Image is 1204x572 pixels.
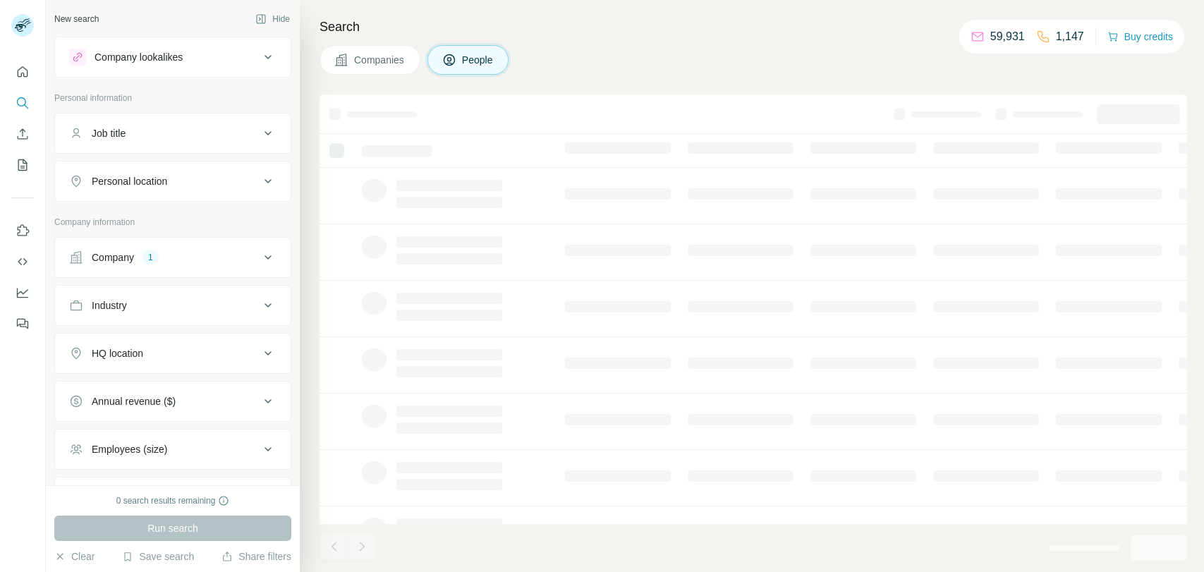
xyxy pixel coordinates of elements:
button: Personal location [55,164,291,198]
div: Job title [92,126,126,140]
span: People [462,53,494,67]
button: Quick start [11,59,34,85]
p: Personal information [54,92,291,104]
div: Company lookalikes [95,50,183,64]
button: My lists [11,152,34,178]
div: 0 search results remaining [116,494,230,507]
button: Annual revenue ($) [55,384,291,418]
div: New search [54,13,99,25]
div: 1 [142,251,159,264]
button: Use Surfe API [11,249,34,274]
button: Dashboard [11,280,34,305]
button: Company lookalikes [55,40,291,74]
p: 59,931 [990,28,1025,45]
button: Industry [55,288,291,322]
button: Use Surfe on LinkedIn [11,218,34,243]
button: Hide [245,8,300,30]
button: Clear [54,549,95,564]
button: Technologies [55,480,291,514]
span: Companies [354,53,406,67]
div: HQ location [92,346,143,360]
button: Company1 [55,241,291,274]
p: 1,147 [1056,28,1084,45]
h4: Search [320,17,1187,37]
button: Share filters [221,549,291,564]
button: Feedback [11,311,34,336]
div: Personal location [92,174,167,188]
button: Search [11,90,34,116]
button: Enrich CSV [11,121,34,147]
button: Employees (size) [55,432,291,466]
div: Company [92,250,134,264]
button: HQ location [55,336,291,370]
button: Buy credits [1107,27,1173,47]
p: Company information [54,216,291,229]
button: Job title [55,116,291,150]
div: Industry [92,298,127,312]
button: Save search [122,549,194,564]
div: Employees (size) [92,442,167,456]
div: Annual revenue ($) [92,394,176,408]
